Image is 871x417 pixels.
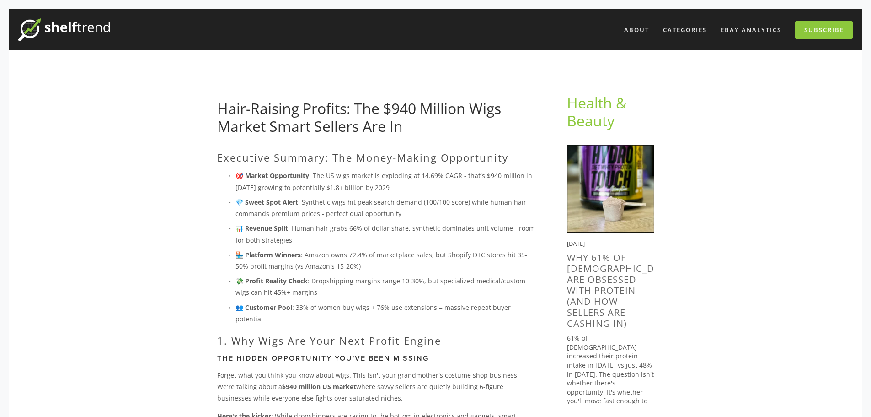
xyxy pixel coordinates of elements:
[235,303,292,312] strong: 👥 Customer Pool
[217,152,538,163] h2: Executive Summary: The Money-Making Opportunity
[235,302,538,325] p: : 33% of women buy wigs + 76% use extensions = massive repeat buyer potential
[567,239,585,248] time: [DATE]
[567,145,654,233] img: Why 61% of Americans Are Obsessed With Protein (And How Sellers Are Cashing In)
[217,369,538,404] p: Forget what you think you know about wigs. This isn't your grandmother's costume shop business. W...
[618,22,655,38] a: About
[282,382,356,391] strong: $940 million US market
[235,275,538,298] p: : Dropshipping margins range 10-30%, but specialized medical/custom wigs can hit 45%+ margins
[217,335,538,347] h2: 1. Why Wigs Are Your Next Profit Engine
[235,249,538,272] p: : Amazon owns 72.4% of marketplace sales, but Shopify DTC stores hit 35-50% profit margins (vs Am...
[235,171,309,180] strong: 🎯 Market Opportunity
[18,18,110,41] img: ShelfTrend
[235,170,538,193] p: : The US wigs market is exploding at 14.69% CAGR - that's $940 million in [DATE] growing to poten...
[235,250,301,259] strong: 🏪 Platform Winners
[217,98,501,135] a: Hair-Raising Profits: The $940 Million Wigs Market Smart Sellers Are In
[567,334,654,414] p: 61% of [DEMOGRAPHIC_DATA] increased their protein intake in [DATE] vs just 48% in [DATE]. The que...
[235,276,308,285] strong: 💸 Profit Reality Check
[235,196,538,219] p: : Synthetic wigs hit peak search demand (100/100 score) while human hair commands premium prices ...
[795,21,853,39] a: Subscribe
[235,224,288,233] strong: 📊 Revenue Split
[235,222,538,245] p: : Human hair grabs 66% of dollar share, synthetic dominates unit volume - room for both strategies
[567,93,630,130] a: Health & Beauty
[657,22,713,38] div: Categories
[235,198,298,206] strong: 💎 Sweet Spot Alert
[217,354,538,363] h3: The Hidden Opportunity You've Been Missing
[567,251,676,330] a: Why 61% of [DEMOGRAPHIC_DATA] Are Obsessed With Protein (And How Sellers Are Cashing In)
[715,22,787,38] a: eBay Analytics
